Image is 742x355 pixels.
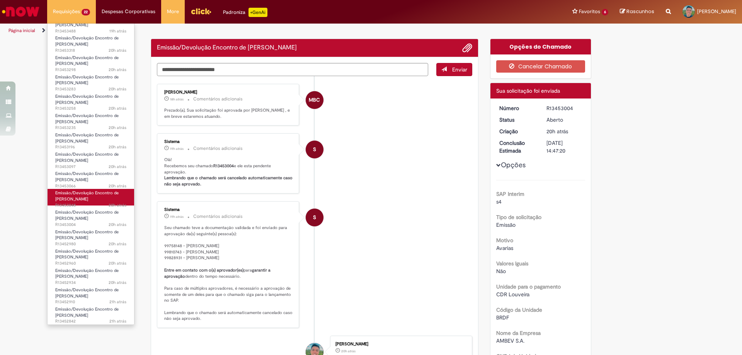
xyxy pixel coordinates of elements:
span: 19h atrás [170,146,184,151]
b: R13453004 [213,163,234,169]
p: Olá! Recebemos seu chamado e ele esta pendente aprovação. [164,157,293,187]
a: Aberto R13452910 : Emissão/Devolução Encontro de Contas Fornecedor [48,286,134,302]
time: 27/08/2025 15:12:21 [109,202,126,208]
a: Página inicial [9,27,35,34]
p: Seu chamado teve a documentação validada e foi enviado para aprovação da(s) seguinte(s) pessoa(s)... [164,225,293,322]
span: s4 [496,198,502,205]
div: [PERSON_NAME] [164,90,293,95]
time: 27/08/2025 14:38:15 [109,318,126,324]
time: 27/08/2025 14:49:43 [109,299,126,305]
a: Aberto R13453097 : Emissão/Devolução Encontro de Contas Fornecedor [48,150,134,167]
span: 19h atrás [109,28,126,34]
div: 27/08/2025 15:06:47 [546,127,582,135]
span: 21h atrás [109,318,126,324]
span: Emissão/Devolução Encontro de [PERSON_NAME] [55,229,119,241]
span: 20h atrás [109,222,126,228]
time: 27/08/2025 15:33:11 [109,144,126,150]
small: Comentários adicionais [193,96,243,102]
span: R13452934 [55,280,126,286]
a: Aberto R13453258 : Emissão/Devolução Encontro de Contas Fornecedor [48,92,134,109]
small: Comentários adicionais [193,145,243,152]
div: Opções do Chamado [490,39,591,54]
a: Aberto R13453048 : Emissão/Devolução Encontro de Contas Fornecedor [48,189,134,206]
span: R13453298 [55,67,126,73]
a: Aberto R13453196 : Emissão/Devolução Encontro de Contas Fornecedor [48,131,134,148]
span: 19h atrás [170,214,184,219]
span: CDR Louveira [496,291,529,298]
span: Emissão/Devolução Encontro de [PERSON_NAME] [55,209,119,221]
span: R13453488 [55,28,126,34]
span: 6 [602,9,608,15]
span: 22 [82,9,90,15]
span: Emissão/Devolução Encontro de [PERSON_NAME] [55,55,119,67]
span: [PERSON_NAME] [697,8,736,15]
span: Requisições [53,8,80,15]
div: Aberto [546,116,582,124]
img: ServiceNow [1,4,41,19]
a: Aberto R13452980 : Emissão/Devolução Encontro de Contas Fornecedor [48,228,134,245]
dt: Conclusão Estimada [494,139,541,155]
span: R13453235 [55,125,126,131]
span: Emissão/Devolução Encontro de [PERSON_NAME] [55,171,119,183]
time: 27/08/2025 16:15:01 [109,28,126,34]
b: Tipo de solicitação [496,214,541,221]
span: Emissão/Devolução Encontro de [PERSON_NAME] [55,248,119,260]
button: Cancelar Chamado [496,60,585,73]
button: Enviar [436,63,472,76]
b: garantir a aprovação [164,267,272,279]
span: 20h atrás [109,202,126,208]
a: Aberto R13452960 : Emissão/Devolução Encontro de Contas Fornecedor [48,247,134,264]
img: click_logo_yellow_360x200.png [191,5,211,17]
div: Padroniza [223,8,267,17]
b: Nome da Empresa [496,330,541,336]
span: Emissão/Devolução Encontro de [PERSON_NAME] [55,132,119,144]
span: R13452842 [55,318,126,324]
time: 27/08/2025 15:15:09 [109,183,126,189]
time: 27/08/2025 14:54:31 [109,280,126,285]
time: 27/08/2025 15:43:24 [109,86,126,92]
time: 27/08/2025 15:49:52 [109,48,126,53]
span: Emissão/Devolução Encontro de [PERSON_NAME] [55,268,119,280]
textarea: Digite sua mensagem aqui... [157,63,428,76]
dt: Status [494,116,541,124]
span: Enviar [452,66,467,73]
span: Despesas Corporativas [102,8,155,15]
a: Aberto R13453318 : Emissão/Devolução Encontro de Contas Fornecedor [48,34,134,51]
span: 20h atrás [109,67,126,73]
span: Emissão/Devolução Encontro de [PERSON_NAME] [55,113,119,125]
b: Código da Unidade [496,306,542,313]
dt: Número [494,104,541,112]
span: 20h atrás [109,105,126,111]
span: 18h atrás [170,97,184,102]
div: System [306,209,323,226]
span: Não [496,268,506,275]
b: Lembrando que o chamado será cancelado automaticamente caso não seja aprovado. [164,175,294,187]
div: [DATE] 14:47:20 [546,139,582,155]
a: Aberto R13453066 : Emissão/Devolução Encontro de Contas Fornecedor [48,170,134,186]
b: Valores Iguais [496,260,528,267]
span: Emissão/Devolução Encontro de [PERSON_NAME] [55,151,119,163]
span: Emissão/Devolução Encontro de [PERSON_NAME] [55,190,119,202]
a: Rascunhos [620,8,654,15]
span: Sua solicitação foi enviada [496,87,560,94]
b: Unidade para o pagamento [496,283,561,290]
span: S [313,140,316,159]
p: +GenAi [248,8,267,17]
a: Aberto R13452842 : Emissão/Devolução Encontro de Contas Fornecedor [48,305,134,322]
b: Entre em contato com o(s) aprovador(es) [164,267,243,273]
span: 20h atrás [109,183,126,189]
div: Sistema [164,207,293,212]
span: R13452960 [55,260,126,267]
span: 20h atrás [109,241,126,247]
span: 20h atrás [341,349,356,353]
small: Comentários adicionais [193,213,243,220]
b: Motivo [496,237,513,244]
a: Aberto R13453235 : Emissão/Devolução Encontro de Contas Fornecedor [48,112,134,128]
span: 20h atrás [109,86,126,92]
span: R13453318 [55,48,126,54]
time: 27/08/2025 15:46:40 [109,67,126,73]
span: AMBEV S.A. [496,337,524,344]
span: 20h atrás [109,144,126,150]
time: 27/08/2025 15:06:47 [546,128,568,135]
time: 27/08/2025 15:03:16 [109,241,126,247]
